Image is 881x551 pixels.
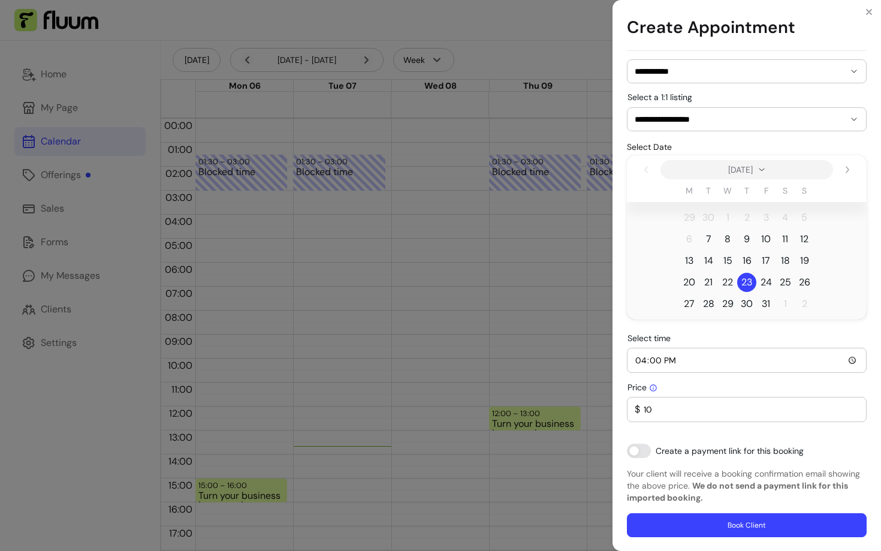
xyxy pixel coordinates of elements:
[684,297,695,311] span: 27
[686,185,693,197] span: M
[685,254,693,268] span: 13
[660,160,833,179] button: switch to year and month view
[737,208,756,227] span: Thursday 2 October 2025
[780,275,791,290] span: 25
[723,254,732,268] span: 15
[756,251,776,270] span: Friday 17 October 2025
[741,297,753,311] span: 30
[680,251,699,270] span: Monday 13 October 2025
[718,294,737,314] span: Wednesday 29 October 2025
[764,210,769,225] span: 3
[706,232,711,246] span: 7
[756,230,776,249] span: Friday 10 October 2025
[776,273,795,292] span: Saturday 25 October 2025
[704,254,713,268] span: 14
[801,210,807,225] span: 5
[728,164,753,176] span: [DATE]
[783,185,788,197] span: S
[741,275,752,290] span: 23
[781,254,790,268] span: 18
[744,185,749,197] span: T
[744,210,750,225] span: 2
[718,230,737,249] span: Wednesday 8 October 2025
[800,232,808,246] span: 12
[699,294,718,314] span: Tuesday 28 October 2025
[799,275,810,290] span: 26
[680,273,699,292] span: Monday 20 October 2025
[640,404,859,415] input: Price
[699,208,718,227] span: Tuesday 30 September 2025
[737,251,756,270] span: Thursday 16 October 2025
[764,185,768,197] span: F
[683,275,695,290] span: 20
[782,232,788,246] span: 11
[744,232,750,246] span: 9
[627,513,867,537] button: Book Client
[627,184,867,315] table: October 2025
[762,254,770,268] span: 17
[737,273,756,292] span: Thursday 23 October 2025 selected
[782,210,788,225] span: 4
[776,208,795,227] span: Saturday 4 October 2025
[627,141,867,153] p: Select Date
[718,273,737,292] span: Wednesday 22 October 2025
[635,398,859,421] div: $
[859,2,879,22] button: Close
[762,297,770,311] span: 31
[680,208,699,227] span: Monday 29 September 2025
[756,273,776,292] span: Friday 24 October 2025
[627,480,848,503] b: We do not send a payment link for this imported booking.
[743,254,752,268] span: 16
[795,251,814,270] span: Sunday 19 October 2025
[776,251,795,270] span: Saturday 18 October 2025
[802,297,807,311] span: 2
[706,185,711,197] span: T
[795,294,814,314] span: Sunday 2 November 2025
[627,382,657,393] span: Price
[680,294,699,314] span: Monday 27 October 2025
[627,468,867,504] p: Your client will receive a booking confirmation email showing the above price.
[761,275,772,290] span: 24
[795,208,814,227] span: Sunday 5 October 2025
[703,297,714,311] span: 28
[635,65,844,77] input: Search for a client
[795,273,814,292] span: Sunday 26 October 2025
[737,294,756,314] span: Thursday 30 October 2025
[684,210,695,225] span: 29
[627,91,697,103] label: Select a 1:1 listing
[627,155,867,320] div: October 2025
[722,275,733,290] span: 22
[635,354,859,367] input: Select time
[802,185,807,197] span: S
[844,62,864,81] button: Show suggestions
[722,297,734,311] span: 29
[844,110,864,129] button: Show suggestions
[761,232,771,246] span: 10
[838,160,857,179] button: Next
[686,232,692,246] span: 6
[726,210,729,225] span: 1
[776,230,795,249] span: Saturday 11 October 2025
[699,273,718,292] span: Tuesday 21 October 2025
[737,230,756,249] span: Thursday 9 October 2025
[627,333,671,344] span: Select time
[776,294,795,314] span: Saturday 1 November 2025
[699,230,718,249] span: Today, Tuesday 7 October 2025, First available date
[635,113,825,125] input: Select a 1:1 listing
[702,210,714,225] span: 30
[756,208,776,227] span: Friday 3 October 2025
[627,5,867,51] h1: Create Appointment
[680,230,699,249] span: Monday 6 October 2025
[800,254,809,268] span: 19
[723,185,732,197] span: W
[784,297,787,311] span: 1
[795,230,814,249] span: Sunday 12 October 2025
[627,444,804,458] input: Create a payment link for this booking
[699,251,718,270] span: Tuesday 14 October 2025
[718,251,737,270] span: Wednesday 15 October 2025
[725,232,731,246] span: 8
[704,275,713,290] span: 21
[718,208,737,227] span: Wednesday 1 October 2025
[756,294,776,314] span: Friday 31 October 2025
